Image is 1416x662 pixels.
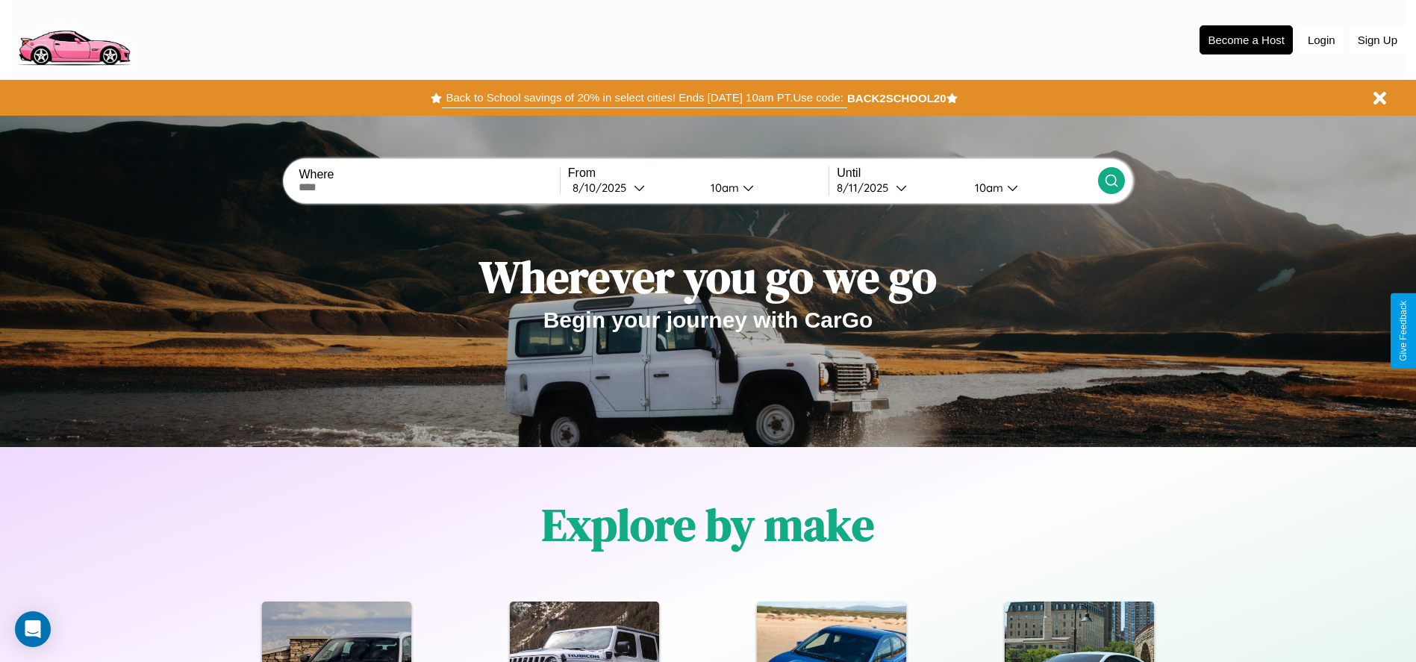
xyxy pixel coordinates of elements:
[568,166,829,180] label: From
[837,166,1097,180] label: Until
[1300,26,1343,54] button: Login
[11,7,137,69] img: logo
[1200,25,1293,54] button: Become a Host
[573,181,634,195] div: 8 / 10 / 2025
[1398,301,1409,361] div: Give Feedback
[542,494,874,555] h1: Explore by make
[703,181,743,195] div: 10am
[967,181,1007,195] div: 10am
[1350,26,1405,54] button: Sign Up
[568,180,699,196] button: 8/10/2025
[847,92,946,104] b: BACK2SCHOOL20
[837,181,896,195] div: 8 / 11 / 2025
[699,180,829,196] button: 10am
[963,180,1098,196] button: 10am
[442,87,846,108] button: Back to School savings of 20% in select cities! Ends [DATE] 10am PT.Use code:
[15,611,51,647] div: Open Intercom Messenger
[299,168,559,181] label: Where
